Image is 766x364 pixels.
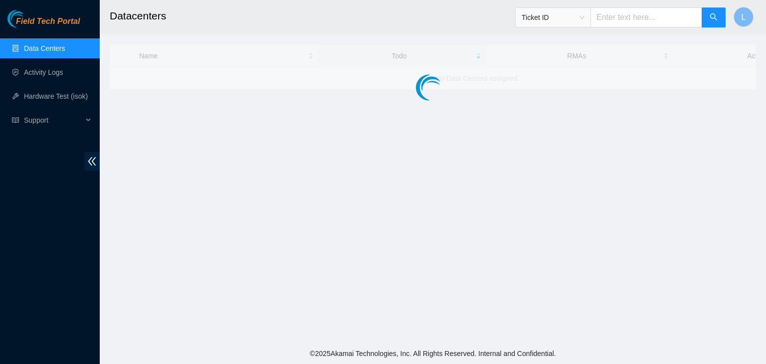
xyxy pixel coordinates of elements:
[24,110,83,130] span: Support
[12,117,19,124] span: read
[702,7,726,27] button: search
[7,10,50,27] img: Akamai Technologies
[7,18,80,31] a: Akamai TechnologiesField Tech Portal
[590,7,702,27] input: Enter text here...
[24,92,88,100] a: Hardware Test (isok)
[522,10,584,25] span: Ticket ID
[742,11,746,23] span: L
[84,152,100,171] span: double-left
[734,7,754,27] button: L
[16,17,80,26] span: Field Tech Portal
[710,13,718,22] span: search
[24,44,65,52] a: Data Centers
[24,68,63,76] a: Activity Logs
[100,343,766,364] footer: © 2025 Akamai Technologies, Inc. All Rights Reserved. Internal and Confidential.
